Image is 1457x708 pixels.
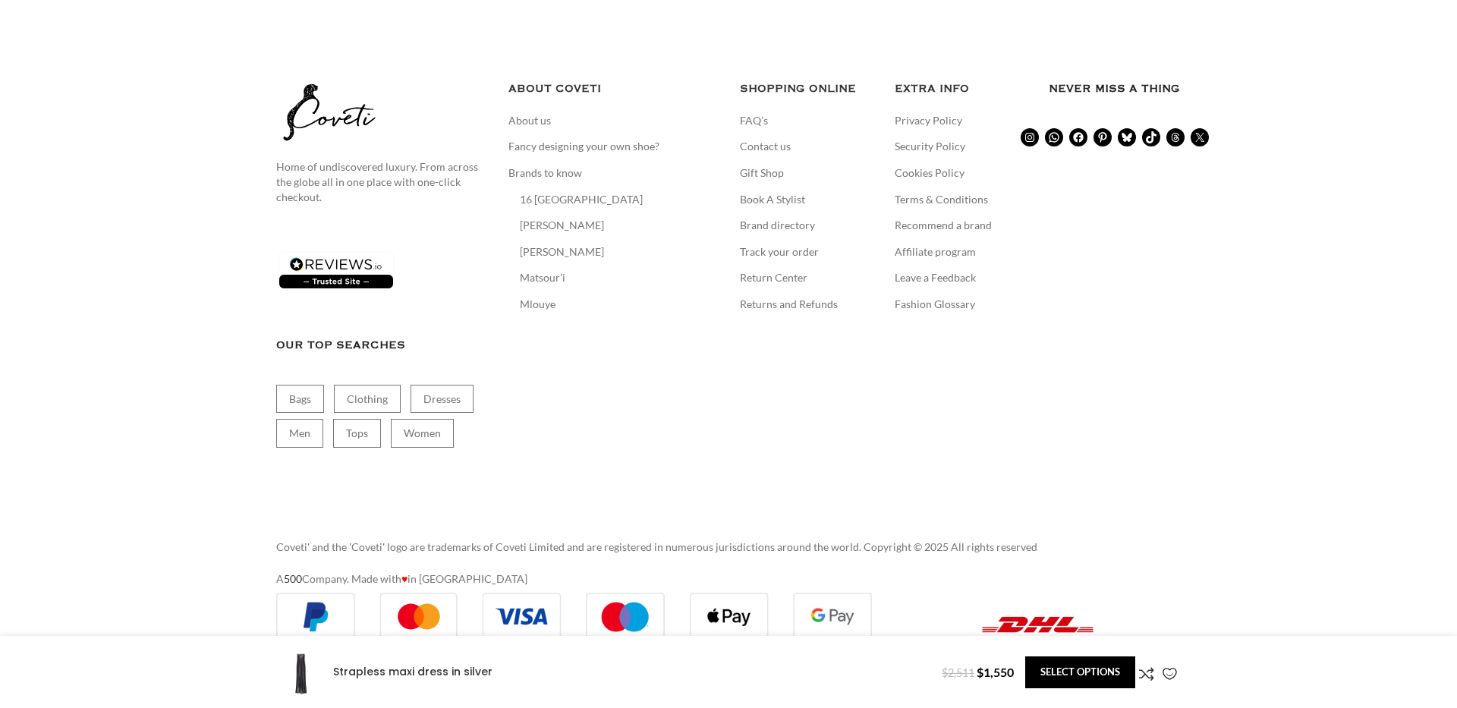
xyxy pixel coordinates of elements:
[895,218,993,233] a: Recommend a brand
[391,419,454,448] a: Women (21,402 items)
[276,159,486,204] p: Home of undiscovered luxury. From across the globe all in one place with one-click checkout.
[520,192,644,207] a: 16 [GEOGRAPHIC_DATA]
[334,385,401,414] a: Clothing (18,142 items)
[333,419,381,448] a: Tops (2,860 items)
[740,192,807,207] a: Book A Stylist
[276,80,382,144] img: coveti-black-logo_ueqiqk.png
[276,250,396,291] img: reviews-trust-logo-2.png
[520,244,606,260] a: [PERSON_NAME]
[895,244,977,260] a: Affiliate program
[276,419,323,448] a: Men (1,906 items)
[520,218,606,233] a: [PERSON_NAME]
[977,665,1014,679] bdi: 1,550
[942,666,948,679] span: $
[276,337,486,354] h3: Our Top Searches
[276,385,324,414] a: Bags (1,747 items)
[411,385,474,414] a: Dresses (9,517 items)
[895,165,966,181] a: Cookies Policy
[740,297,839,312] a: Returns and Refunds
[1025,656,1135,688] a: Select options
[740,218,817,233] a: Brand directory
[740,80,872,97] h5: SHOPPING ONLINE
[977,665,983,679] span: $
[333,665,930,680] h4: Strapless maxi dress in silver
[520,297,557,312] a: Mlouye
[895,139,967,154] a: Security Policy
[508,80,718,97] h5: ABOUT COVETI
[740,139,792,154] a: Contact us
[276,539,1181,555] p: Coveti' and the 'Coveti' logo are trademarks of Coveti Limited and are registered in numerous jur...
[276,647,326,697] img: Magda Butrym Strapless maxi dress in silver scaled29417 nobg
[276,593,872,640] img: guaranteed-safe-checkout-bordered.j
[401,571,408,588] span: ♥
[508,139,661,154] a: Fancy designing your own shoe?
[895,297,977,312] a: Fashion Glossary
[520,270,567,285] a: Matsour’i
[740,270,809,285] a: Return Center
[284,572,302,585] a: 500
[895,80,1027,97] h5: EXTRA INFO
[740,244,820,260] a: Track your order
[1049,80,1181,97] h3: Never miss a thing
[895,113,964,128] a: Privacy Policy
[508,113,552,128] a: About us
[895,270,977,285] a: Leave a Feedback
[980,607,1094,642] img: DHL (1)
[740,165,785,181] a: Gift Shop
[942,666,974,679] bdi: 2,511
[895,192,990,207] a: Terms & Conditions
[508,165,584,181] a: Brands to know
[740,113,769,128] a: FAQ’s
[276,539,1181,588] div: A Company. Made with in [GEOGRAPHIC_DATA]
